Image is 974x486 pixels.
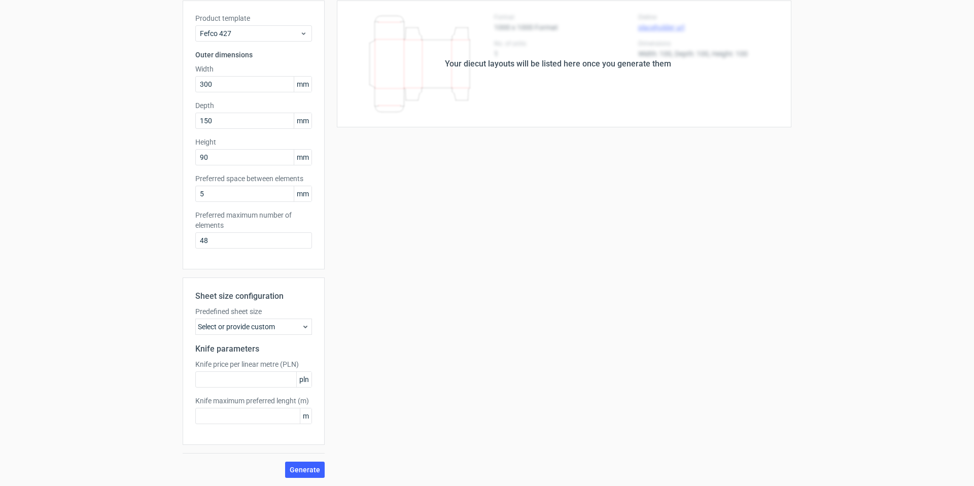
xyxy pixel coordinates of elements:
label: Knife maximum preferred lenght (m) [195,396,312,406]
label: Height [195,137,312,147]
label: Depth [195,100,312,111]
button: Generate [285,462,325,478]
h3: Outer dimensions [195,50,312,60]
label: Knife price per linear metre (PLN) [195,359,312,369]
h2: Sheet size configuration [195,290,312,302]
label: Preferred maximum number of elements [195,210,312,230]
span: Fefco 427 [200,28,300,39]
label: Width [195,64,312,74]
label: Product template [195,13,312,23]
span: mm [294,150,311,165]
span: m [300,408,311,424]
span: mm [294,77,311,92]
div: Select or provide custom [195,319,312,335]
span: mm [294,186,311,201]
div: Your diecut layouts will be listed here once you generate them [445,58,671,70]
span: pln [296,372,311,387]
h2: Knife parameters [195,343,312,355]
span: Generate [290,466,320,473]
label: Preferred space between elements [195,173,312,184]
span: mm [294,113,311,128]
label: Predefined sheet size [195,306,312,317]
